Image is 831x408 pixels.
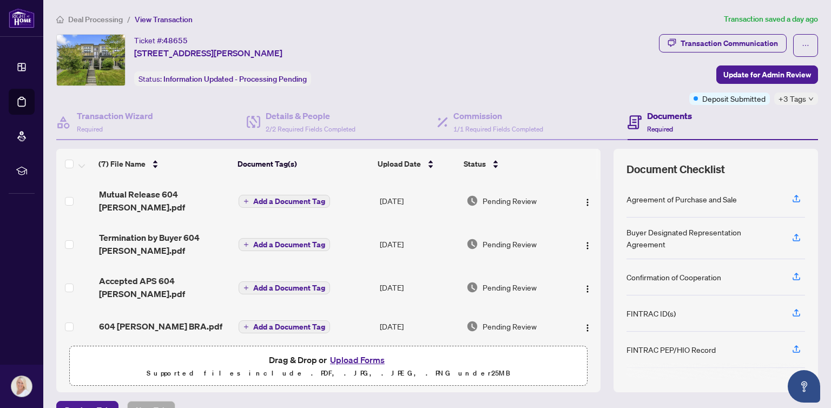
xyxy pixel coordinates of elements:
span: ellipsis [802,42,809,49]
img: Logo [583,241,592,250]
article: Transaction saved a day ago [724,13,818,25]
img: logo [9,8,35,28]
button: Add a Document Tag [239,281,330,294]
span: 604 [PERSON_NAME] BRA.pdf [99,320,222,333]
span: plus [243,242,249,247]
th: Document Tag(s) [233,149,373,179]
h4: Documents [647,109,692,122]
th: Status [459,149,567,179]
span: Pending Review [483,195,537,207]
span: View Transaction [135,15,193,24]
span: Add a Document Tag [253,323,325,331]
button: Add a Document Tag [239,281,330,295]
img: Document Status [466,320,478,332]
button: Add a Document Tag [239,238,330,251]
td: [DATE] [375,309,462,344]
span: down [808,96,814,102]
span: Deal Processing [68,15,123,24]
button: Logo [579,279,596,296]
button: Open asap [788,370,820,403]
h4: Commission [453,109,543,122]
span: Information Updated - Processing Pending [163,74,307,84]
span: Pending Review [483,281,537,293]
span: 2/2 Required Fields Completed [266,125,355,133]
div: Buyer Designated Representation Agreement [626,226,779,250]
button: Update for Admin Review [716,65,818,84]
th: (7) File Name [94,149,233,179]
img: Document Status [466,238,478,250]
img: Profile Icon [11,376,32,397]
button: Add a Document Tag [239,320,330,334]
td: [DATE] [375,266,462,309]
span: plus [243,324,249,330]
span: Drag & Drop or [269,353,388,367]
h4: Transaction Wizard [77,109,153,122]
span: Deposit Submitted [702,93,766,104]
span: [STREET_ADDRESS][PERSON_NAME] [134,47,282,60]
div: FINTRAC PEP/HIO Record [626,344,716,356]
span: home [56,16,64,23]
div: Agreement of Purchase and Sale [626,193,737,205]
span: 48655 [163,36,188,45]
span: Status [464,158,486,170]
div: Status: [134,71,311,86]
button: Logo [579,235,596,253]
img: Document Status [466,195,478,207]
span: Update for Admin Review [723,66,811,83]
span: Termination by Buyer 604 [PERSON_NAME].pdf [99,231,230,257]
img: Logo [583,198,592,207]
span: Mutual Release 604 [PERSON_NAME].pdf [99,188,230,214]
td: [DATE] [375,222,462,266]
th: Upload Date [373,149,459,179]
button: Add a Document Tag [239,195,330,208]
span: Add a Document Tag [253,284,325,292]
div: FINTRAC ID(s) [626,307,676,319]
span: Accepted APS 604 [PERSON_NAME].pdf [99,274,230,300]
button: Add a Document Tag [239,194,330,208]
li: / [127,13,130,25]
span: 1/1 Required Fields Completed [453,125,543,133]
img: Logo [583,324,592,332]
div: Confirmation of Cooperation [626,271,721,283]
button: Upload Forms [327,353,388,367]
span: Pending Review [483,238,537,250]
h4: Details & People [266,109,355,122]
span: Drag & Drop orUpload FormsSupported files include .PDF, .JPG, .JPEG, .PNG under25MB [70,346,587,386]
button: Logo [579,318,596,335]
img: IMG-X12320622_1.jpg [57,35,125,85]
span: plus [243,199,249,204]
span: Add a Document Tag [253,198,325,205]
img: Document Status [466,281,478,293]
span: +3 Tags [779,93,806,105]
span: Required [647,125,673,133]
div: Ticket #: [134,34,188,47]
span: Pending Review [483,320,537,332]
button: Transaction Communication [659,34,787,52]
span: Add a Document Tag [253,241,325,248]
div: Transaction Communication [681,35,778,52]
img: Logo [583,285,592,293]
button: Add a Document Tag [239,238,330,252]
span: Upload Date [378,158,421,170]
span: (7) File Name [98,158,146,170]
span: Required [77,125,103,133]
span: plus [243,285,249,291]
button: Logo [579,192,596,209]
p: Supported files include .PDF, .JPG, .JPEG, .PNG under 25 MB [76,367,581,380]
button: Add a Document Tag [239,320,330,333]
span: Document Checklist [626,162,725,177]
td: [DATE] [375,179,462,222]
